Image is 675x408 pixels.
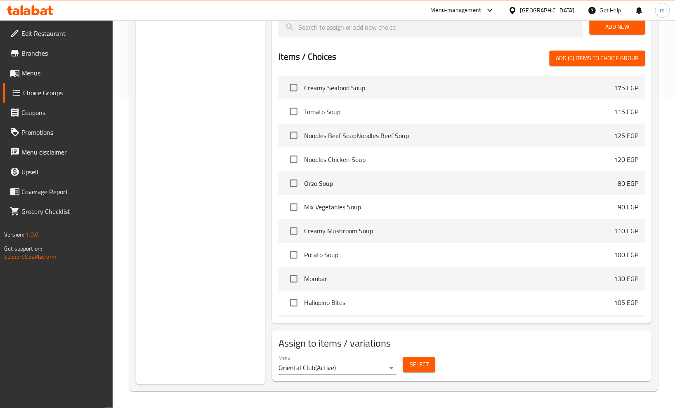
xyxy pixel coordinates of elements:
span: Menu disclaimer [21,147,106,157]
input: search [278,16,583,38]
h2: Items / Choices [278,51,336,63]
span: Noodles Chicken Soup [304,155,614,164]
p: 125 EGP [614,131,639,141]
span: Potato Soup [304,250,614,260]
span: Haliopino Bites [304,298,614,308]
span: Get support on: [4,243,42,254]
span: Tomato Soup [304,107,614,117]
a: Coverage Report [3,182,113,202]
a: Support.OpsPlatform [4,251,57,262]
a: Menu disclaimer [3,142,113,162]
span: Edit Restaurant [21,28,106,38]
span: Branches [21,48,106,58]
a: Menus [3,63,113,83]
span: Creamy Mushroom Soup [304,226,614,236]
span: 1.0.0 [26,229,38,240]
span: Promotions [21,127,106,137]
a: Edit Restaurant [3,23,113,43]
p: 90 EGP [618,202,639,212]
p: 110 EGP [614,226,639,236]
p: 100 EGP [614,250,639,260]
a: Choice Groups [3,83,113,103]
span: Select [410,360,429,370]
span: Select choice [285,175,302,192]
a: Coupons [3,103,113,122]
span: Version: [4,229,24,240]
span: Creamy Seafood Soup [304,83,614,93]
span: Coverage Report [21,187,106,197]
p: 130 EGP [614,274,639,284]
div: Oriental Club(Active) [278,362,396,375]
button: Add New [590,19,645,35]
p: 115 EGP [614,107,639,117]
span: Select choice [285,223,302,240]
label: Menu [278,356,290,361]
p: 105 EGP [614,298,639,308]
a: Upsell [3,162,113,182]
a: Branches [3,43,113,63]
span: Menus [21,68,106,78]
span: Select choice [285,270,302,288]
span: Add New [596,22,639,32]
span: Select choice [285,199,302,216]
h2: Assign to items / variations [278,337,645,350]
div: Menu-management [431,5,481,15]
p: 120 EGP [614,155,639,164]
span: m [660,6,665,15]
span: Select choice [285,127,302,144]
span: Select choice [285,151,302,168]
span: Select choice [285,294,302,312]
button: Add (0) items to choice group [550,51,645,66]
span: Select choice [285,103,302,120]
span: Mombar [304,274,614,284]
div: [GEOGRAPHIC_DATA] [520,6,575,15]
span: Grocery Checklist [21,206,106,216]
span: Add (0) items to choice group [556,53,639,63]
p: 80 EGP [618,178,639,188]
span: Select choice [285,79,302,96]
button: Select [403,357,435,373]
span: Select choice [285,246,302,264]
span: Orzo Soup [304,178,618,188]
span: Choice Groups [23,88,106,98]
a: Promotions [3,122,113,142]
span: Noodles Beef SoupNoodles Beef Soup [304,131,614,141]
p: 175 EGP [614,83,639,93]
span: Mix Vegetables Soup [304,202,618,212]
a: Grocery Checklist [3,202,113,221]
span: Upsell [21,167,106,177]
span: Coupons [21,108,106,117]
